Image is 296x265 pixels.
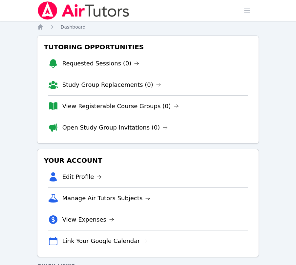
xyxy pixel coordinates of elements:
[37,24,259,30] nav: Breadcrumb
[62,123,168,132] a: Open Study Group Invitations (0)
[62,172,102,181] a: Edit Profile
[43,155,254,166] h3: Your Account
[62,102,179,111] a: View Registerable Course Groups (0)
[62,80,161,89] a: Study Group Replacements (0)
[62,236,148,246] a: Link Your Google Calendar
[62,59,139,68] a: Requested Sessions (0)
[37,1,130,20] img: Air Tutors
[62,215,114,224] a: View Expenses
[43,41,254,53] h3: Tutoring Opportunities
[62,194,151,203] a: Manage Air Tutors Subjects
[61,24,86,30] a: Dashboard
